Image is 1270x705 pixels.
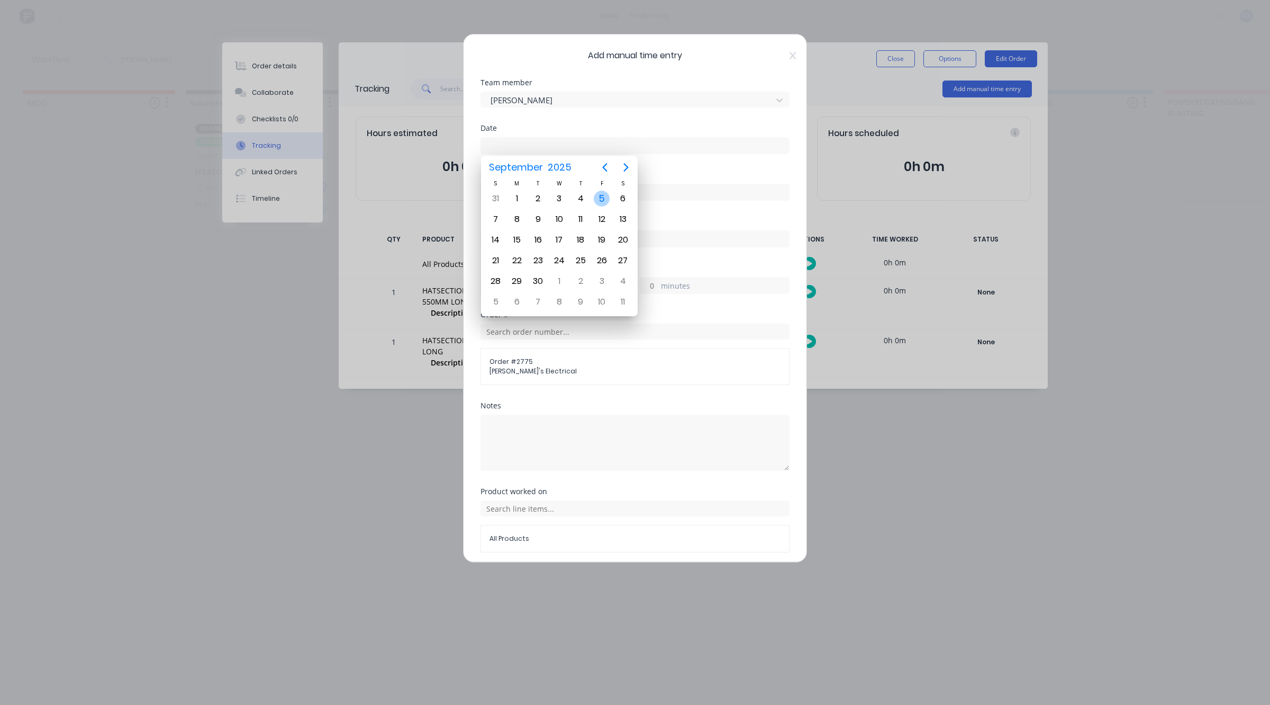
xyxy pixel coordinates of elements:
[480,264,790,272] div: Hours worked
[509,273,525,289] div: Monday, September 29, 2025
[594,294,610,310] div: Friday, October 10, 2025
[551,191,567,207] div: Wednesday, September 3, 2025
[615,191,631,207] div: Saturday, September 6, 2025
[488,211,504,227] div: Sunday, September 7, 2025
[480,124,790,132] div: Date
[615,273,631,289] div: Saturday, October 4, 2025
[530,253,546,269] div: Tuesday, September 23, 2025
[615,157,637,178] button: Next page
[482,158,578,177] button: September2025
[528,179,549,188] div: T
[551,253,567,269] div: Wednesday, September 24, 2025
[489,367,781,376] span: [PERSON_NAME]'s Electrical
[573,232,588,248] div: Thursday, September 18, 2025
[480,79,790,86] div: Team member
[480,49,790,62] span: Add manual time entry
[591,179,612,188] div: F
[488,232,504,248] div: Sunday, September 14, 2025
[480,488,790,495] div: Product worked on
[480,218,790,225] div: Finish time
[480,311,790,318] div: Order #
[486,158,545,177] span: September
[480,171,790,179] div: Start time
[488,273,504,289] div: Sunday, September 28, 2025
[594,157,615,178] button: Previous page
[488,253,504,269] div: Sunday, September 21, 2025
[594,253,610,269] div: Friday, September 26, 2025
[640,278,658,293] input: 0
[570,179,591,188] div: T
[594,232,610,248] div: Friday, September 19, 2025
[489,357,781,367] span: Order # 2775
[485,179,506,188] div: S
[509,232,525,248] div: Monday, September 15, 2025
[530,191,546,207] div: Tuesday, September 2, 2025
[480,501,790,516] input: Search line items...
[594,211,610,227] div: Friday, September 12, 2025
[489,534,781,543] span: All Products
[615,294,631,310] div: Saturday, October 11, 2025
[615,232,631,248] div: Saturday, September 20, 2025
[530,232,546,248] div: Tuesday, September 16, 2025
[488,191,504,207] div: Sunday, August 31, 2025
[480,324,790,340] input: Search order number...
[661,280,789,293] label: minutes
[530,294,546,310] div: Tuesday, October 7, 2025
[551,232,567,248] div: Wednesday, September 17, 2025
[530,211,546,227] div: Tuesday, September 9, 2025
[615,253,631,269] div: Saturday, September 27, 2025
[594,191,610,207] div: Today, Friday, September 5, 2025
[549,179,570,188] div: W
[509,191,525,207] div: Monday, September 1, 2025
[612,179,633,188] div: S
[594,273,610,289] div: Friday, October 3, 2025
[488,294,504,310] div: Sunday, October 5, 2025
[573,253,588,269] div: Thursday, September 25, 2025
[551,211,567,227] div: Wednesday, September 10, 2025
[530,273,546,289] div: Tuesday, September 30, 2025
[551,294,567,310] div: Wednesday, October 8, 2025
[573,211,588,227] div: Thursday, September 11, 2025
[509,211,525,227] div: Monday, September 8, 2025
[509,294,525,310] div: Monday, October 6, 2025
[615,211,631,227] div: Saturday, September 13, 2025
[506,179,528,188] div: M
[545,158,574,177] span: 2025
[573,294,588,310] div: Thursday, October 9, 2025
[480,402,790,409] div: Notes
[573,273,588,289] div: Thursday, October 2, 2025
[551,273,567,289] div: Wednesday, October 1, 2025
[509,253,525,269] div: Monday, September 22, 2025
[573,191,588,207] div: Thursday, September 4, 2025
